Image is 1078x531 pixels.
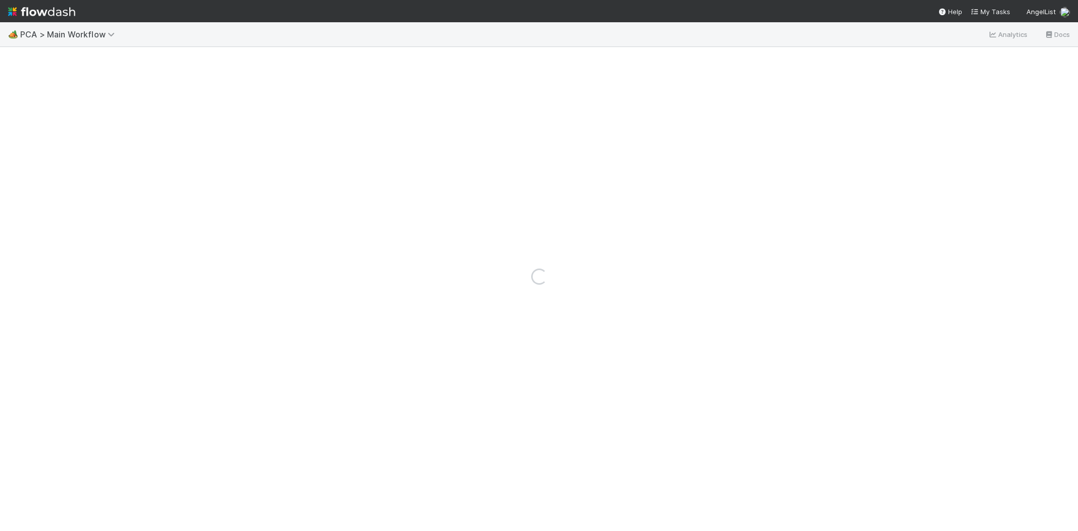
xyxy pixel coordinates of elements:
span: My Tasks [970,8,1010,16]
img: avatar_5106bb14-94e9-4897-80de-6ae81081f36d.png [1060,7,1070,17]
img: logo-inverted-e16ddd16eac7371096b0.svg [8,3,75,20]
span: AngelList [1026,8,1056,16]
div: Help [938,7,962,17]
a: My Tasks [970,7,1010,17]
